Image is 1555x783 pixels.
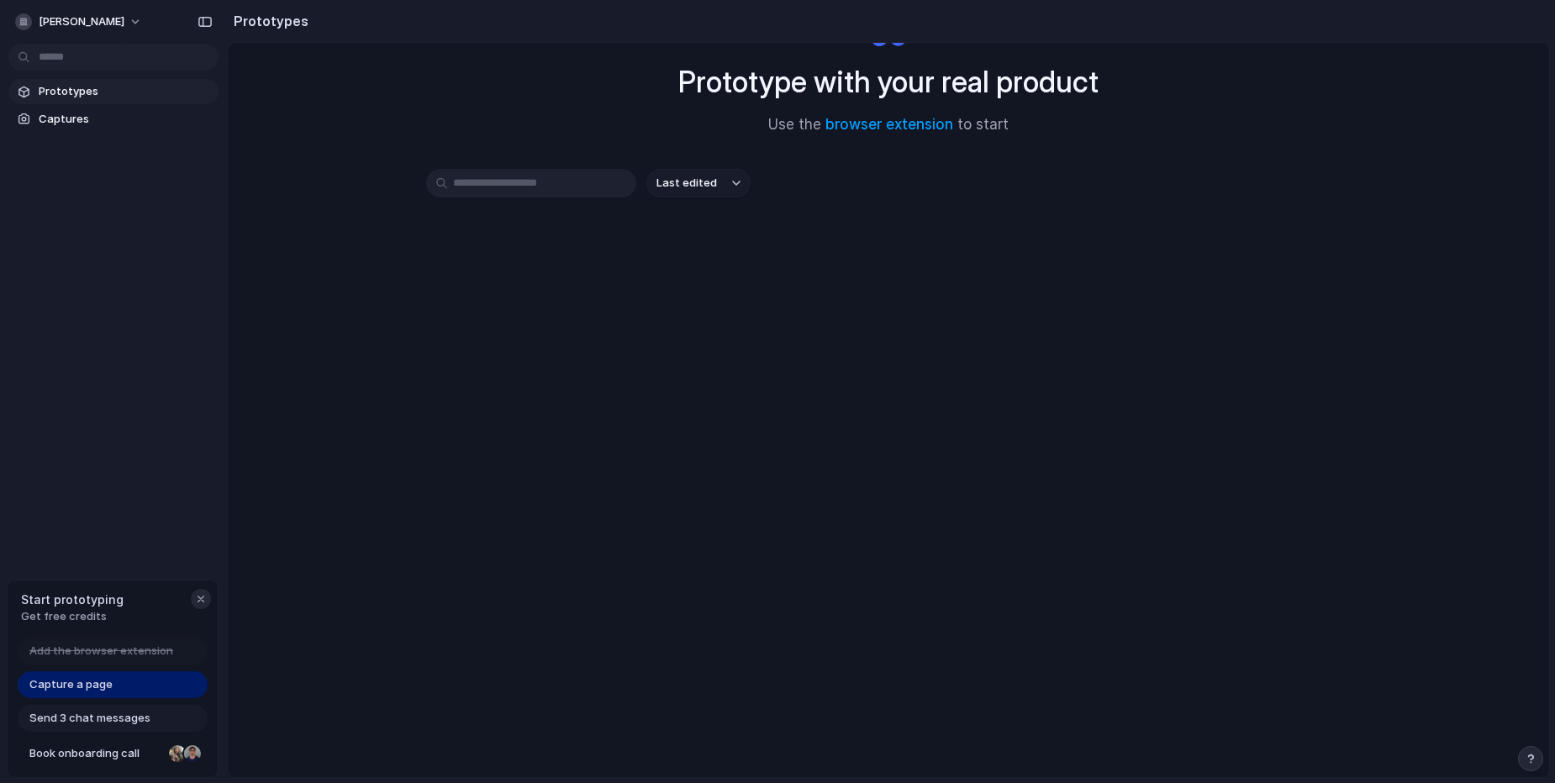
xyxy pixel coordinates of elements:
[182,744,203,764] div: Christian Iacullo
[167,744,187,764] div: Nicole Kubica
[39,111,212,128] span: Captures
[646,169,751,197] button: Last edited
[29,676,113,693] span: Capture a page
[768,114,1009,136] span: Use the to start
[678,60,1099,104] h1: Prototype with your real product
[21,591,124,608] span: Start prototyping
[825,116,953,133] a: browser extension
[39,13,124,30] span: [PERSON_NAME]
[18,740,208,767] a: Book onboarding call
[29,745,162,762] span: Book onboarding call
[29,710,150,727] span: Send 3 chat messages
[29,643,173,660] span: Add the browser extension
[8,8,150,35] button: [PERSON_NAME]
[21,608,124,625] span: Get free credits
[8,79,219,104] a: Prototypes
[8,107,219,132] a: Captures
[39,83,212,100] span: Prototypes
[227,11,308,31] h2: Prototypes
[656,175,717,192] span: Last edited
